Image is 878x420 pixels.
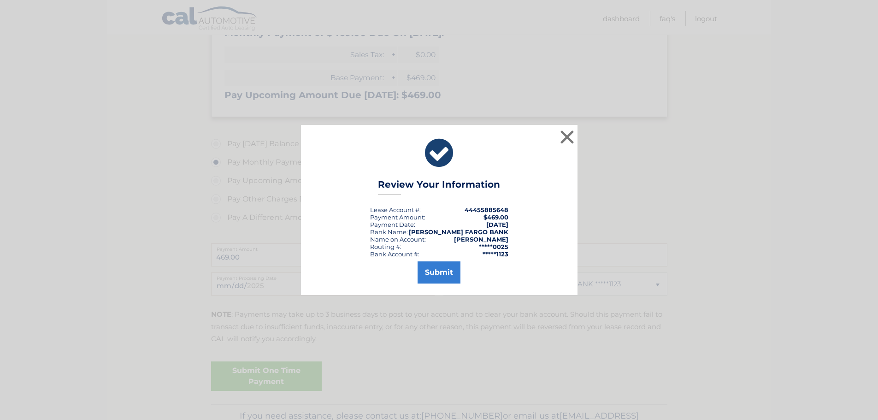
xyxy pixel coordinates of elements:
[370,250,419,258] div: Bank Account #:
[465,206,508,213] strong: 44455885648
[378,179,500,195] h3: Review Your Information
[483,213,508,221] span: $469.00
[370,213,425,221] div: Payment Amount:
[454,236,508,243] strong: [PERSON_NAME]
[418,261,460,284] button: Submit
[558,128,577,146] button: ×
[486,221,508,228] span: [DATE]
[370,243,401,250] div: Routing #:
[370,221,415,228] div: :
[370,206,421,213] div: Lease Account #:
[370,236,426,243] div: Name on Account:
[370,221,414,228] span: Payment Date
[370,228,408,236] div: Bank Name:
[409,228,508,236] strong: [PERSON_NAME] FARGO BANK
